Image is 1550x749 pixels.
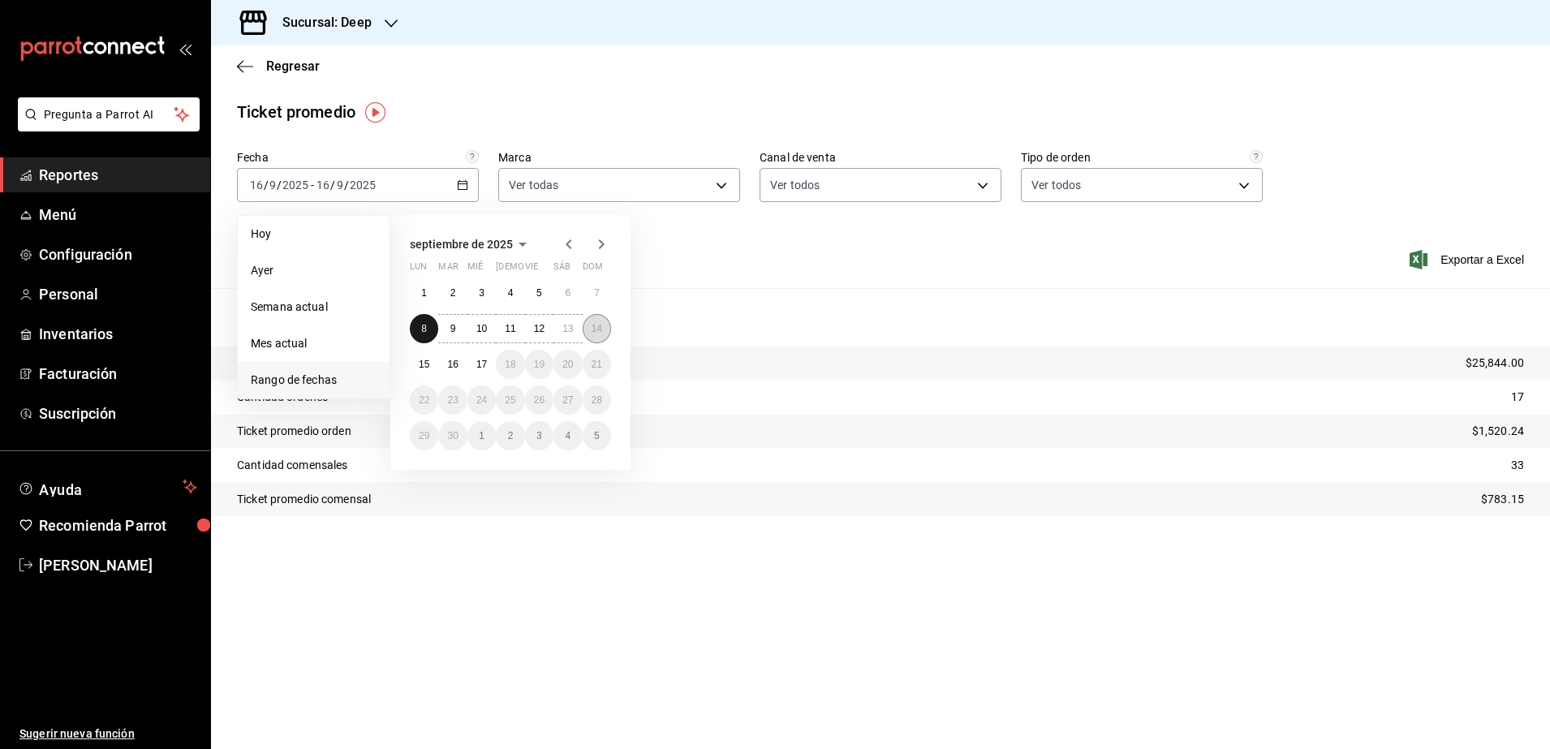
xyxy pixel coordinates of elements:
input: -- [249,179,264,192]
abbr: 3 de octubre de 2025 [536,430,542,441]
abbr: miércoles [467,261,483,278]
abbr: 23 de septiembre de 2025 [447,394,458,406]
p: $25,844.00 [1466,355,1524,372]
button: Pregunta a Parrot AI [18,97,200,131]
abbr: 2 de septiembre de 2025 [450,287,456,299]
p: Ticket promedio orden [237,423,351,440]
abbr: 25 de septiembre de 2025 [505,394,515,406]
abbr: 9 de septiembre de 2025 [450,323,456,334]
button: 2 de octubre de 2025 [496,421,524,450]
abbr: 24 de septiembre de 2025 [476,394,487,406]
p: Ticket promedio comensal [237,491,371,508]
abbr: 10 de septiembre de 2025 [476,323,487,334]
button: Regresar [237,58,320,74]
input: -- [336,179,344,192]
abbr: viernes [525,261,538,278]
span: Personal [39,283,197,305]
abbr: 7 de septiembre de 2025 [594,287,600,299]
p: 17 [1511,389,1524,406]
abbr: 3 de septiembre de 2025 [479,287,484,299]
button: 23 de septiembre de 2025 [438,385,467,415]
input: ---- [282,179,309,192]
span: Reportes [39,164,197,186]
abbr: 16 de septiembre de 2025 [447,359,458,370]
span: Menú [39,204,197,226]
button: 29 de septiembre de 2025 [410,421,438,450]
button: 4 de octubre de 2025 [553,421,582,450]
button: 18 de septiembre de 2025 [496,350,524,379]
p: Cantidad comensales [237,457,348,474]
span: Rango de fechas [251,372,377,389]
abbr: 13 de septiembre de 2025 [562,323,573,334]
button: 20 de septiembre de 2025 [553,350,582,379]
button: 1 de octubre de 2025 [467,421,496,450]
span: Semana actual [251,299,377,316]
span: Facturación [39,363,197,385]
span: Regresar [266,58,320,74]
button: 26 de septiembre de 2025 [525,385,553,415]
button: 2 de septiembre de 2025 [438,278,467,308]
span: Inventarios [39,323,197,345]
abbr: domingo [583,261,603,278]
button: 25 de septiembre de 2025 [496,385,524,415]
button: 21 de septiembre de 2025 [583,350,611,379]
span: Sugerir nueva función [19,725,197,743]
button: 24 de septiembre de 2025 [467,385,496,415]
abbr: 11 de septiembre de 2025 [505,323,515,334]
abbr: 29 de septiembre de 2025 [419,430,429,441]
button: 3 de septiembre de 2025 [467,278,496,308]
a: Pregunta a Parrot AI [11,118,200,135]
abbr: 15 de septiembre de 2025 [419,359,429,370]
button: 11 de septiembre de 2025 [496,314,524,343]
span: septiembre de 2025 [410,238,513,251]
abbr: 20 de septiembre de 2025 [562,359,573,370]
button: 13 de septiembre de 2025 [553,314,582,343]
abbr: 18 de septiembre de 2025 [505,359,515,370]
abbr: 12 de septiembre de 2025 [534,323,545,334]
abbr: 8 de septiembre de 2025 [421,323,427,334]
button: 5 de septiembre de 2025 [525,278,553,308]
button: Exportar a Excel [1413,250,1524,269]
span: Pregunta a Parrot AI [44,106,174,123]
abbr: jueves [496,261,592,278]
span: Recomienda Parrot [39,514,197,536]
span: Hoy [251,226,377,243]
abbr: 4 de octubre de 2025 [565,430,570,441]
button: 1 de septiembre de 2025 [410,278,438,308]
span: Ver todos [1031,177,1081,193]
abbr: 1 de septiembre de 2025 [421,287,427,299]
button: 8 de septiembre de 2025 [410,314,438,343]
label: Canal de venta [760,152,1001,163]
abbr: sábado [553,261,570,278]
abbr: 5 de septiembre de 2025 [536,287,542,299]
abbr: 26 de septiembre de 2025 [534,394,545,406]
button: 9 de septiembre de 2025 [438,314,467,343]
button: 17 de septiembre de 2025 [467,350,496,379]
abbr: 4 de septiembre de 2025 [508,287,514,299]
abbr: 22 de septiembre de 2025 [419,394,429,406]
button: 27 de septiembre de 2025 [553,385,582,415]
span: / [264,179,269,192]
button: 5 de octubre de 2025 [583,421,611,450]
div: Ticket promedio [237,100,355,124]
input: -- [269,179,277,192]
button: 30 de septiembre de 2025 [438,421,467,450]
abbr: 17 de septiembre de 2025 [476,359,487,370]
svg: Información delimitada a máximo 62 días. [466,150,479,163]
abbr: 27 de septiembre de 2025 [562,394,573,406]
img: Tooltip marker [365,102,385,123]
p: $783.15 [1481,491,1524,508]
abbr: martes [438,261,458,278]
button: 6 de septiembre de 2025 [553,278,582,308]
span: Configuración [39,243,197,265]
button: 4 de septiembre de 2025 [496,278,524,308]
abbr: 5 de octubre de 2025 [594,430,600,441]
span: Ayer [251,262,377,279]
span: Ver todas [509,177,558,193]
span: Suscripción [39,402,197,424]
abbr: 28 de septiembre de 2025 [592,394,602,406]
button: 10 de septiembre de 2025 [467,314,496,343]
span: / [344,179,349,192]
button: 12 de septiembre de 2025 [525,314,553,343]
